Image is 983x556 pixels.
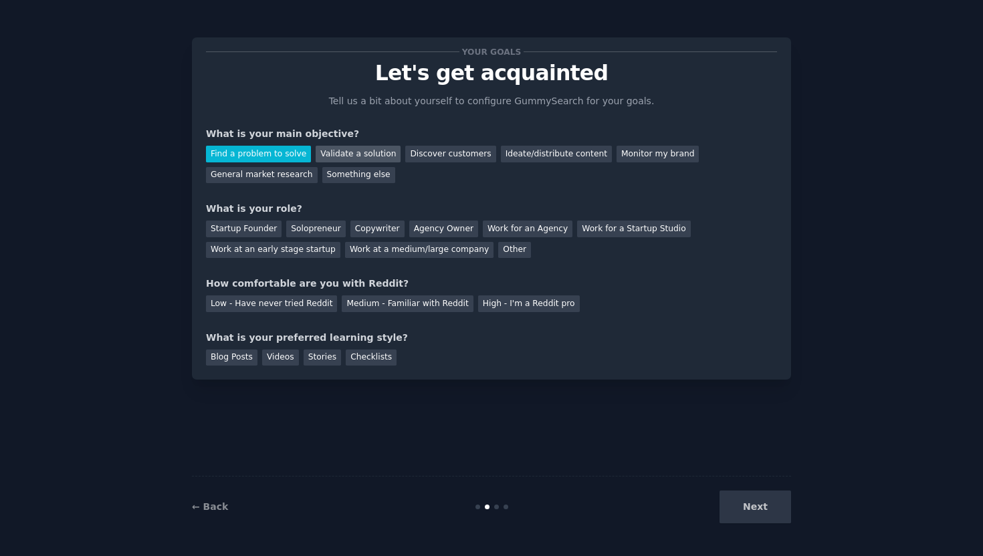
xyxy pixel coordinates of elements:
[206,61,777,85] p: Let's get acquainted
[316,146,401,162] div: Validate a solution
[405,146,496,162] div: Discover customers
[577,221,690,237] div: Work for a Startup Studio
[206,242,340,259] div: Work at an early stage startup
[206,331,777,345] div: What is your preferred learning style?
[459,45,524,59] span: Your goals
[206,221,282,237] div: Startup Founder
[206,167,318,184] div: General market research
[478,295,580,312] div: High - I'm a Reddit pro
[498,242,531,259] div: Other
[304,350,341,366] div: Stories
[350,221,405,237] div: Copywriter
[345,242,494,259] div: Work at a medium/large company
[206,277,777,291] div: How comfortable are you with Reddit?
[322,167,395,184] div: Something else
[501,146,612,162] div: Ideate/distribute content
[262,350,299,366] div: Videos
[286,221,345,237] div: Solopreneur
[206,295,337,312] div: Low - Have never tried Reddit
[617,146,699,162] div: Monitor my brand
[346,350,397,366] div: Checklists
[206,202,777,216] div: What is your role?
[206,350,257,366] div: Blog Posts
[323,94,660,108] p: Tell us a bit about yourself to configure GummySearch for your goals.
[192,501,228,512] a: ← Back
[206,146,311,162] div: Find a problem to solve
[342,295,473,312] div: Medium - Familiar with Reddit
[483,221,572,237] div: Work for an Agency
[409,221,478,237] div: Agency Owner
[206,127,777,141] div: What is your main objective?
